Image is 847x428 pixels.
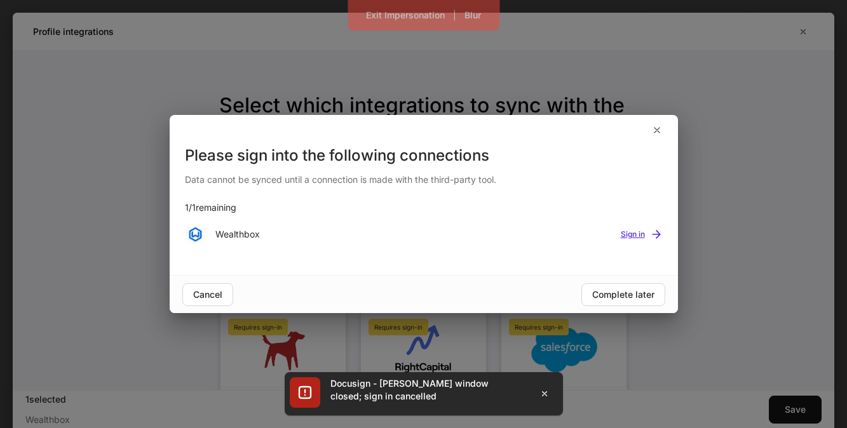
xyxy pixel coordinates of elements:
[366,11,445,20] div: Exit Impersonation
[330,377,521,403] div: Docusign - [PERSON_NAME] window closed; sign in cancelled
[185,145,663,166] div: Please sign into the following connections
[464,11,481,20] div: Blur
[621,228,663,241] button: Sign in
[182,283,233,306] button: Cancel
[193,290,222,299] div: Cancel
[185,166,663,186] div: Data cannot be synced until a connection is made with the third-party tool.
[592,290,654,299] div: Complete later
[215,228,260,241] div: Wealthbox
[581,283,665,306] button: Complete later
[185,201,663,214] p: 1 / 1 remaining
